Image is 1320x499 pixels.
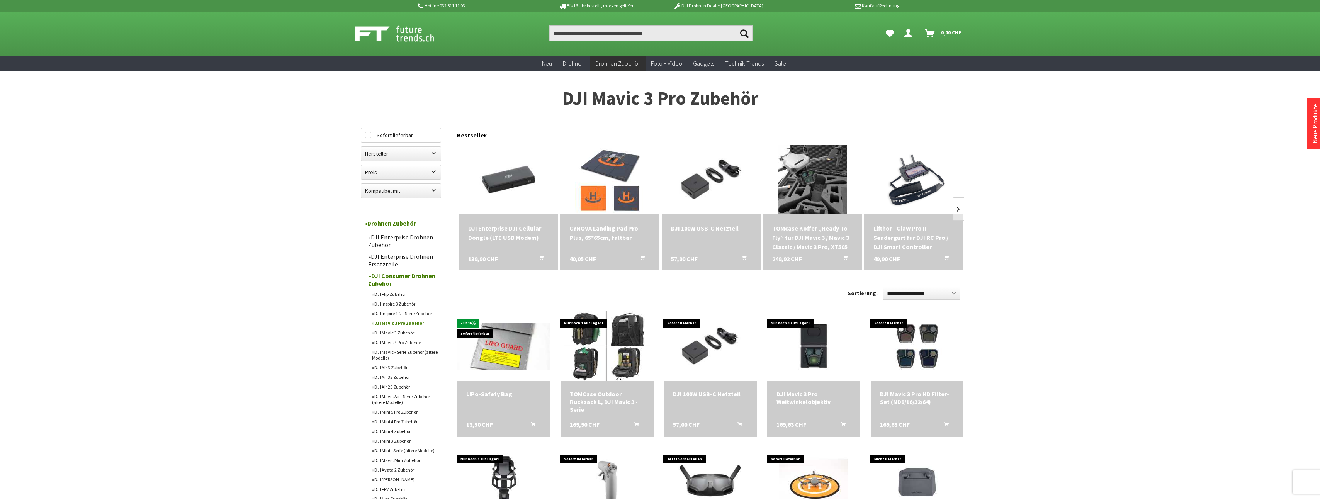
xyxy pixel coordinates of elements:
[848,287,878,299] label: Sortierung:
[935,254,953,264] button: In den Warenkorb
[776,421,806,428] span: 169,63 CHF
[368,465,442,475] a: DJI Avata 2 Zubehör
[368,455,442,465] a: DJI Mavic Mini Zubehör
[662,146,761,212] img: DJI 100W USB-C Netzteil
[772,224,853,251] a: TOMcase Koffer „Ready To Fly” für DJI Mavic 3 / Mavic 3 Classic / Mavic 3 Pro, XT505 249,92 CHF I...
[417,1,537,10] p: Hotline 032 511 11 03
[688,56,720,71] a: Gadgets
[457,124,964,143] div: Bestseller
[368,446,442,455] a: DJI Mini - Serie (ältere Modelle)
[361,128,441,142] label: Sofort lieferbar
[570,390,644,413] div: TOMCase Outdoor Rucksack L, DJI Mavic 3 -Serie
[673,390,747,398] a: DJI 100W USB-C Netzteil 57,00 CHF In den Warenkorb
[575,145,645,214] img: CYNOVA Landing Pad Pro Plus, 65*65cm, faltbar
[873,254,900,263] span: 49,90 CHF
[457,323,550,370] img: LiPo-Safety Bag
[776,390,851,406] div: DJI Mavic 3 Pro Weitwinkelobjektiv
[466,390,541,398] div: LiPo-Safety Bag
[646,56,688,71] a: Foto + Video
[368,436,442,446] a: DJI Mini 3 Zubehör
[549,25,753,41] input: Produkt, Marke, Kategorie, EAN, Artikelnummer…
[770,311,857,381] img: DJI Mavic 3 Pro Weitwinkelobjektiv
[368,309,442,318] a: DJI Inspire 1-2 - Serie Zubehör
[368,417,442,426] a: DJI Mini 4 Pro Zubehör
[542,59,552,67] span: Neu
[876,145,952,214] img: Lifthor - Claw Pro II Sendergurt für DJI RC Pro / DJI Smart Controller
[364,270,442,289] a: DJI Consumer Drohnen Zubehör
[564,311,650,381] img: TOMCase Outdoor Rucksack L, DJI Mavic 3 -Serie
[357,89,964,108] h1: DJI Mavic 3 Pro Zubehör
[834,254,852,264] button: In den Warenkorb
[368,328,442,338] a: DJI Mavic 3 Zubehör
[368,392,442,407] a: DJI Mavic Air - Serie Zubehör (ältere Modelle)
[364,231,442,251] a: DJI Enterprise Drohnen Zubehör
[468,224,549,242] div: DJI Enterprise DJI Cellular Dongle (LTE USB Modem)
[671,224,752,233] div: DJI 100W USB-C Netzteil
[563,59,584,67] span: Drohnen
[459,146,558,212] img: DJI Enterprise DJI Cellular Dongle (LTE USB Modem)
[569,254,596,263] span: 40,05 CHF
[720,56,769,71] a: Technik-Trends
[569,224,650,242] a: CYNOVA Landing Pad Pro Plus, 65*65cm, faltbar 40,05 CHF In den Warenkorb
[772,254,802,263] span: 249,92 CHF
[360,216,442,231] a: Drohnen Zubehör
[775,59,786,67] span: Sale
[468,254,498,263] span: 139,90 CHF
[671,224,752,233] a: DJI 100W USB-C Netzteil 57,00 CHF In den Warenkorb
[364,251,442,270] a: DJI Enterprise Drohnen Ersatzteile
[570,390,644,413] a: TOMCase Outdoor Rucksack L, DJI Mavic 3 -Serie 169,90 CHF In den Warenkorb
[778,145,847,214] img: TOMcase Koffer „Ready To Fly” für DJI Mavic 3 / Mavic 3 Classic / Mavic 3 Pro, XT505
[922,25,965,41] a: Warenkorb
[468,224,549,242] a: DJI Enterprise DJI Cellular Dongle (LTE USB Modem) 139,90 CHF In den Warenkorb
[873,224,954,251] div: Lifthor - Claw Pro II Sendergurt für DJI RC Pro / DJI Smart Controller
[466,421,493,428] span: 13,50 CHF
[776,390,851,406] a: DJI Mavic 3 Pro Weitwinkelobjektiv 169,63 CHF In den Warenkorb
[880,390,955,406] div: DJI Mavic 3 Pro ND Filter-Set (ND8/16/32/64)
[658,1,778,10] p: DJI Drohnen Dealer [GEOGRAPHIC_DATA]
[361,165,441,179] label: Preis
[368,407,442,417] a: DJI Mini 5 Pro Zubehör
[570,421,600,428] span: 169,90 CHF
[569,224,650,242] div: CYNOVA Landing Pad Pro Plus, 65*65cm, faltbar
[651,59,682,67] span: Foto + Video
[625,421,644,431] button: In den Warenkorb
[736,25,753,41] button: Suchen
[595,59,640,67] span: Drohnen Zubehör
[368,318,442,328] a: DJI Mavic 3 Pro Zubehör
[590,56,646,71] a: Drohnen Zubehör
[725,59,764,67] span: Technik-Trends
[874,311,961,381] img: DJI Mavic 3 Pro ND Filter-Set (ND8/16/32/64)
[368,484,442,494] a: DJI FPV Zubehör
[537,1,658,10] p: Bis 16 Uhr bestellt, morgen geliefert.
[693,59,714,67] span: Gadgets
[368,426,442,436] a: DJI Mini 4 Zubehör
[935,421,953,431] button: In den Warenkorb
[664,315,757,377] img: DJI 100W USB-C Netzteil
[368,382,442,392] a: DJI Air 2S Zubehör
[522,421,540,431] button: In den Warenkorb
[368,347,442,363] a: DJI Mavic - Serie Zubehör (ältere Modelle)
[355,24,451,43] img: Shop Futuretrends - zur Startseite wechseln
[673,390,747,398] div: DJI 100W USB-C Netzteil
[732,254,751,264] button: In den Warenkorb
[880,421,910,428] span: 169,63 CHF
[1311,104,1319,143] a: Neue Produkte
[779,1,899,10] p: Kauf auf Rechnung
[368,372,442,382] a: DJI Air 3S Zubehör
[557,56,590,71] a: Drohnen
[880,390,955,406] a: DJI Mavic 3 Pro ND Filter-Set (ND8/16/32/64) 169,63 CHF In den Warenkorb
[368,338,442,347] a: DJI Mavic 4 Pro Zubehör
[537,56,557,71] a: Neu
[368,289,442,299] a: DJI Flip Zubehör
[901,25,919,41] a: Hi, Tony - Dein Konto
[941,26,962,39] span: 0,00 CHF
[361,184,441,198] label: Kompatibel mit
[631,254,649,264] button: In den Warenkorb
[530,254,548,264] button: In den Warenkorb
[873,224,954,251] a: Lifthor - Claw Pro II Sendergurt für DJI RC Pro / DJI Smart Controller 49,90 CHF In den Warenkorb
[769,56,792,71] a: Sale
[832,421,850,431] button: In den Warenkorb
[673,421,700,428] span: 57,00 CHF
[671,254,698,263] span: 57,00 CHF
